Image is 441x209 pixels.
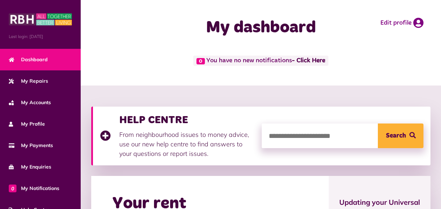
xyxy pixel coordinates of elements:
[292,58,325,64] a: - Click Here
[9,163,51,171] span: My Enquiries
[178,18,344,38] h1: My dashboard
[196,58,205,64] span: 0
[9,56,48,63] span: Dashboard
[9,185,59,192] span: My Notifications
[9,77,48,85] span: My Repairs
[9,12,72,26] img: MyRBH
[9,99,51,106] span: My Accounts
[119,130,255,158] p: From neighbourhood issues to money advice, use our new help centre to find answers to your questi...
[9,33,72,40] span: Last login: [DATE]
[119,114,255,126] h3: HELP CENTRE
[380,18,423,28] a: Edit profile
[9,142,53,149] span: My Payments
[378,123,423,148] button: Search
[9,120,45,128] span: My Profile
[9,184,16,192] span: 0
[193,56,328,66] span: You have no new notifications
[386,123,406,148] span: Search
